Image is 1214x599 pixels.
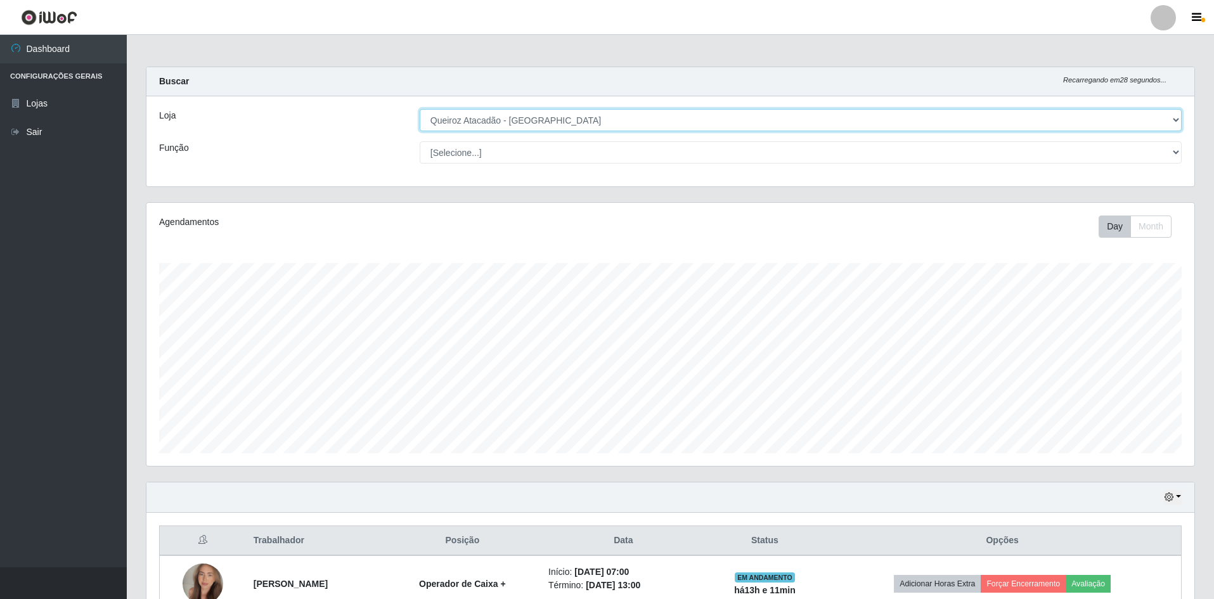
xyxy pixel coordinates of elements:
strong: Buscar [159,76,189,86]
button: Month [1130,216,1172,238]
time: [DATE] 07:00 [574,567,629,577]
button: Adicionar Horas Extra [894,575,981,593]
th: Trabalhador [246,526,384,556]
div: First group [1099,216,1172,238]
th: Status [706,526,824,556]
th: Posição [384,526,541,556]
th: Data [541,526,706,556]
time: [DATE] 13:00 [586,580,640,590]
th: Opções [823,526,1181,556]
strong: Operador de Caixa + [419,579,506,589]
img: CoreUI Logo [21,10,77,25]
i: Recarregando em 28 segundos... [1063,76,1166,84]
button: Forçar Encerramento [981,575,1066,593]
strong: há 13 h e 11 min [734,585,796,595]
button: Avaliação [1066,575,1111,593]
strong: [PERSON_NAME] [254,579,328,589]
label: Loja [159,109,176,122]
li: Término: [548,579,699,592]
button: Day [1099,216,1131,238]
div: Agendamentos [159,216,574,229]
div: Toolbar with button groups [1099,216,1182,238]
li: Início: [548,565,699,579]
span: EM ANDAMENTO [735,572,795,583]
label: Função [159,141,189,155]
